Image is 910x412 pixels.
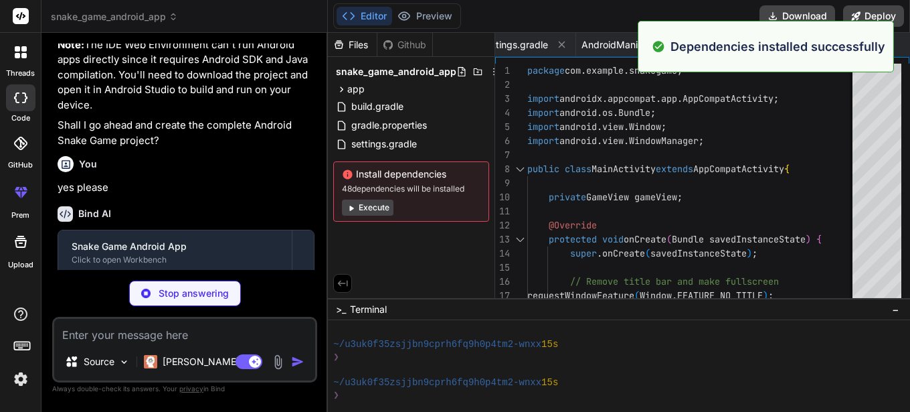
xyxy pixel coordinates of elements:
img: attachment [270,354,286,370]
button: Editor [337,7,392,25]
span: . [597,121,602,133]
span: ~/u3uk0f35zsjjbn9cprh6fq9h0p4tm2-wnxx [333,338,541,351]
span: ; [699,135,704,147]
div: Files [328,38,377,52]
span: . [597,247,602,259]
span: . [602,92,608,105]
label: GitHub [8,159,33,171]
div: 15 [495,261,510,275]
span: . [672,289,677,301]
div: 16 [495,275,510,289]
span: android [559,121,597,133]
span: build.gradle [350,98,405,115]
span: example [586,64,624,76]
span: Bundle savedInstanceState [672,233,806,245]
div: Github [377,38,432,52]
div: 17 [495,289,510,303]
span: requestWindowFeature [527,289,634,301]
span: app [347,82,365,96]
span: ) [763,289,768,301]
span: . [624,64,629,76]
span: AppCompatActivity [682,92,773,105]
div: 7 [495,148,510,162]
span: ~/u3uk0f35zsjjbn9cprh6fq9h0p4tm2-wnxx [333,376,541,389]
span: MainActivity [591,163,656,175]
span: AppCompatActivity [693,163,784,175]
span: app [661,92,677,105]
div: 10 [495,190,510,204]
span: . [613,107,618,119]
span: 15s [541,338,558,351]
span: ; [661,121,666,133]
span: super [570,247,597,259]
span: ( [666,233,672,245]
p: The IDE Web Environment can't run Android apps directly since it requires Android SDK and Java co... [58,38,314,113]
img: Pick Models [118,356,130,368]
img: settings [9,368,32,391]
span: 48 dependencies will be installed [342,184,480,194]
button: − [889,299,902,320]
span: ❯ [333,389,340,402]
h6: You [79,157,97,171]
span: import [527,107,559,119]
span: ( [634,289,640,301]
span: package [527,64,565,76]
h6: Bind AI [78,207,111,220]
span: Install dependencies [342,167,480,181]
span: snake_game_android_app [336,65,456,78]
span: ) [747,247,752,259]
span: protected [549,233,597,245]
img: alert [652,38,665,56]
button: Execute [342,200,393,216]
span: // Remove title bar and make fullscreen [570,275,779,287]
p: Shall I go ahead and create the complete Android Snake Game project? [58,118,314,148]
span: . [624,121,629,133]
span: ; [768,289,773,301]
p: Always double-check its answers. Your in Bind [52,383,317,395]
span: settings.gradle [482,38,548,52]
span: >_ [336,303,346,316]
div: 1 [495,64,510,78]
span: gradle.properties [350,117,428,133]
span: view [602,121,624,133]
div: 5 [495,120,510,134]
span: ; [752,247,757,259]
span: AndroidManifest.xml [581,38,672,52]
div: 9 [495,176,510,190]
span: settings.gradle [350,136,418,152]
span: extends [656,163,693,175]
span: android [559,107,597,119]
span: . [656,92,661,105]
div: Snake Game Android App [72,240,278,253]
span: Bundle [618,107,650,119]
span: class [565,163,591,175]
span: Window [629,121,661,133]
div: Click to open Workbench [72,255,278,265]
span: snakegame [629,64,677,76]
span: ; [677,191,682,203]
div: 3 [495,92,510,106]
span: . [624,135,629,147]
span: @Override [549,219,597,231]
span: 15s [541,376,558,389]
p: Source [84,355,114,368]
span: ; [650,107,656,119]
span: onCreate [624,233,666,245]
div: Click to collapse the range. [511,162,529,176]
button: Snake Game Android AppClick to open Workbench [58,230,292,275]
p: [PERSON_NAME] 4 S.. [163,355,262,368]
span: androidx [559,92,602,105]
span: FEATURE_NO_TITLE [677,289,763,301]
span: Window [640,289,672,301]
label: Upload [8,259,33,271]
span: android [559,135,597,147]
span: . [581,64,586,76]
span: private [549,191,586,203]
span: appcompat [608,92,656,105]
label: threads [6,68,35,79]
span: import [527,92,559,105]
img: icon [291,355,304,368]
button: Deploy [843,5,904,27]
div: 11 [495,204,510,218]
p: Stop answering [159,287,229,300]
